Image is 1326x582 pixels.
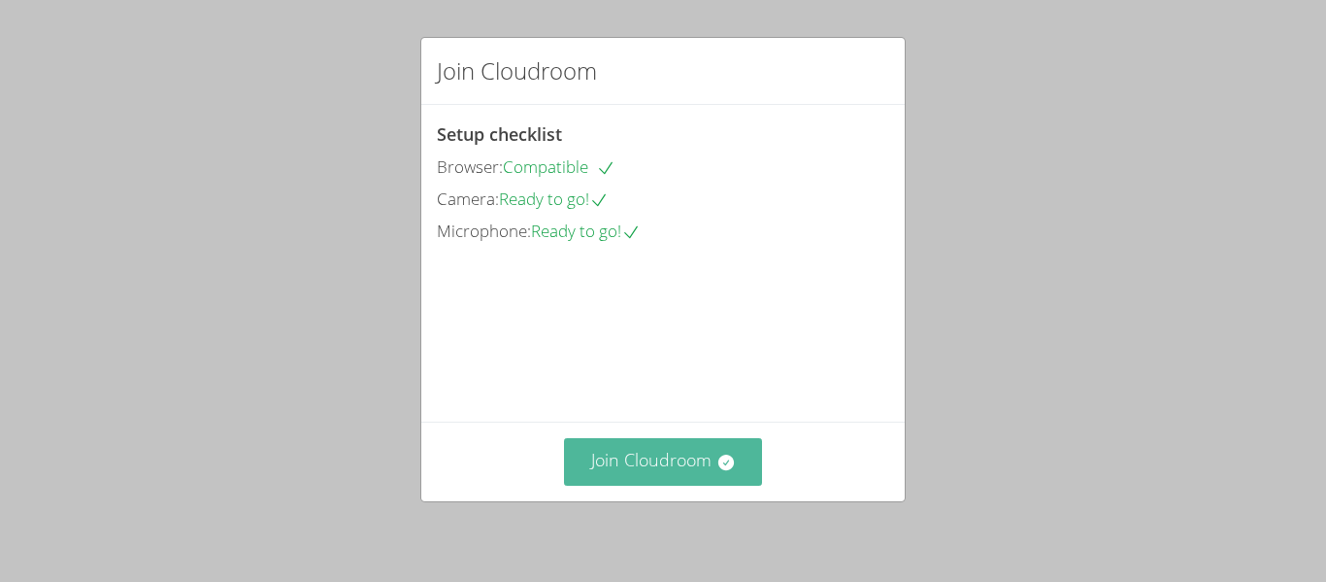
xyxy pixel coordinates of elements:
h2: Join Cloudroom [437,53,597,88]
span: Compatible [503,155,615,178]
button: Join Cloudroom [564,438,763,486]
span: Setup checklist [437,122,562,146]
span: Microphone: [437,220,531,242]
span: Browser: [437,155,503,178]
span: Camera: [437,188,499,210]
span: Ready to go! [531,220,641,242]
span: Ready to go! [499,188,609,210]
